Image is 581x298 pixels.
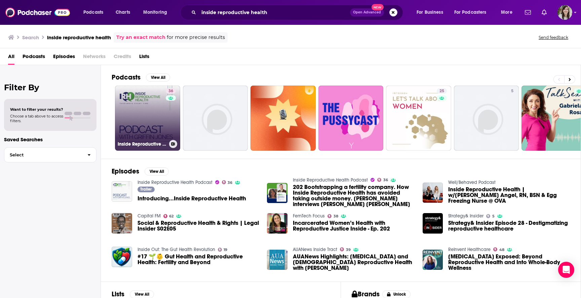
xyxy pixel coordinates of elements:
[112,167,169,176] a: EpisodesView All
[115,86,180,151] a: 36Inside Reproductive Health Podcast
[112,213,132,234] img: Social & Reproductive Health & Rights | Legal Insider S02E05
[267,183,287,203] img: 202 Bootstrapping a fertility company. How Inside Reproductive Health has avoided taking outside ...
[218,248,228,252] a: 19
[499,248,504,251] span: 48
[557,5,572,20] span: Logged in as devinandrade
[4,136,96,143] p: Saved Searches
[537,35,570,40] button: Send feedback
[143,8,167,17] span: Monitoring
[112,73,170,82] a: PodcastsView All
[293,220,415,232] a: Incarcerated Women’s Health with Reproductive Justice Inside - Ep. 202
[222,180,233,184] a: 36
[112,181,132,202] img: Introducing...Inside Reproductive Health
[116,34,165,41] a: Try an exact match
[454,86,519,151] a: 5
[138,180,212,185] a: Inside Reproductive Health Podcast
[138,247,215,252] a: Inside Out: The Gut Health Revolution
[508,88,516,94] a: 5
[139,51,149,65] span: Lists
[448,254,570,271] span: [MEDICAL_DATA] Exposed: Beyond Reproductive Health and Into Whole-Body Wellness
[353,11,381,14] span: Open Advanced
[166,88,176,94] a: 36
[448,213,483,219] a: Strategy& Insider
[350,8,384,16] button: Open AdvancedNew
[10,107,63,112] span: Want to filter your results?
[558,262,574,278] div: Open Intercom Messenger
[372,4,384,10] span: New
[557,5,572,20] button: Show profile menu
[492,215,495,218] span: 5
[167,34,225,41] span: for more precise results
[79,7,112,18] button: open menu
[293,254,415,271] a: AUANews Highlights: COVID-19 and Male Reproductive Health with Dr. Stanton Honig
[5,6,70,19] img: Podchaser - Follow, Share and Rate Podcasts
[116,8,130,17] span: Charts
[187,5,410,20] div: Search podcasts, credits, & more...
[23,51,45,65] a: Podcasts
[47,34,111,41] h3: inside reproductive health
[346,248,351,251] span: 39
[118,141,166,147] h3: Inside Reproductive Health Podcast
[417,8,443,17] span: For Business
[334,215,338,218] span: 38
[138,196,246,201] a: Introducing...Inside Reproductive Health
[139,7,176,18] button: open menu
[493,247,504,251] a: 48
[112,73,141,82] h2: Podcasts
[293,177,368,183] a: Inside Reproductive Health Podcast
[539,7,549,18] a: Show notifications dropdown
[448,180,496,185] a: Well/Behaved Podcast
[327,214,338,218] a: 38
[138,220,259,232] a: Social & Reproductive Health & Rights | Legal Insider S02E05
[448,247,491,252] a: ReInvent Healthcare
[501,8,512,17] span: More
[423,183,443,203] img: Inside Reproductive Health | w/Whitney Bischoff Angel, RN, BSN & Egg Freezing Nurse @ OVA
[486,214,495,218] a: 5
[423,250,443,270] img: Endometriosis Exposed: Beyond Reproductive Health and Into Whole-Body Wellness
[111,7,134,18] a: Charts
[267,250,287,270] img: AUANews Highlights: COVID-19 and Male Reproductive Health with Dr. Stanton Honig
[4,153,82,157] span: Select
[340,247,351,251] a: 39
[146,73,170,82] button: View All
[448,220,570,232] span: Strategy& Insider Episode 28 - Destigmatizing reproductive healthcare
[293,254,415,271] span: AUANews Highlights: [MEDICAL_DATA] and [DEMOGRAPHIC_DATA] Reproductive Health with [PERSON_NAME]
[83,51,106,65] span: Networks
[140,187,152,191] span: Trailer
[293,184,415,207] a: 202 Bootstrapping a fertility company. How Inside Reproductive Health has avoided taking outside ...
[138,213,161,219] a: Capital FM
[10,114,63,123] span: Choose a tab above to access filters.
[293,213,325,219] a: FemTech Focus
[112,167,139,176] h2: Episodes
[138,254,259,265] a: #17 🌱👶 Gut Health and Reproductive Health: Fertility and Beyond
[448,254,570,271] a: Endometriosis Exposed: Beyond Reproductive Health and Into Whole-Body Wellness
[8,51,14,65] a: All
[450,7,496,18] button: open menu
[383,179,388,182] span: 36
[267,213,287,234] img: Incarcerated Women’s Health with Reproductive Justice Inside - Ep. 202
[53,51,75,65] a: Episodes
[377,178,388,182] a: 36
[557,5,572,20] img: User Profile
[386,86,451,151] a: 25
[454,8,487,17] span: For Podcasters
[4,147,96,162] button: Select
[169,215,173,218] span: 62
[228,181,232,184] span: 36
[4,83,96,92] h2: Filter By
[437,88,447,94] a: 25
